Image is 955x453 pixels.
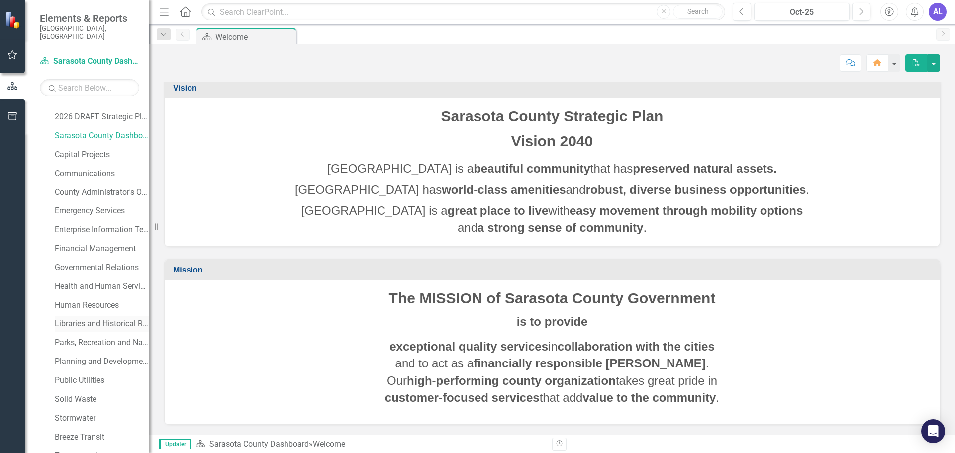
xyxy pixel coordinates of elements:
a: Capital Projects [55,149,149,161]
strong: financially responsible [PERSON_NAME] [474,357,706,370]
h3: Vision [173,84,935,92]
strong: is to provide [517,315,588,328]
a: Health and Human Services [55,281,149,292]
a: Sarasota County Dashboard [55,130,149,142]
a: Breeze Transit [55,432,149,443]
a: Public Utilities [55,375,149,386]
a: Sarasota County Dashboard [209,439,309,449]
strong: value to the community [582,391,716,404]
strong: a strong sense of community [477,221,643,234]
strong: high-performing county organization [407,374,616,387]
span: [GEOGRAPHIC_DATA] is a that has [327,162,776,175]
strong: collaboration with the cities [558,340,715,353]
a: Financial Management [55,243,149,255]
span: Search [687,7,709,15]
button: Search [673,5,723,19]
a: Human Resources [55,300,149,311]
div: Oct-25 [758,6,846,18]
span: Vision 2040 [511,133,593,149]
a: Parks, Recreation and Natural Resources [55,337,149,349]
a: Solid Waste [55,394,149,405]
span: Sarasota County Strategic Plan [441,108,664,124]
button: Oct-25 [754,3,850,21]
input: Search ClearPoint... [201,3,725,21]
a: Communications [55,168,149,180]
div: Welcome [313,439,345,449]
a: Libraries and Historical Resources [55,318,149,330]
span: Elements & Reports [40,12,139,24]
strong: exceptional quality services [389,340,548,353]
strong: easy movement through mobility options [570,204,803,217]
div: Welcome [215,31,293,43]
h3: Mission [173,266,935,274]
a: Governmental Relations [55,262,149,273]
span: [GEOGRAPHIC_DATA] is a with and . [301,204,803,234]
div: Open Intercom Messenger [921,419,945,443]
strong: great place to live [448,204,549,217]
span: Updater [159,439,191,449]
a: County Administrator's Office [55,187,149,198]
a: Sarasota County Dashboard [40,56,139,67]
strong: robust, diverse business opportunities [586,183,806,196]
button: AL [929,3,947,21]
small: [GEOGRAPHIC_DATA], [GEOGRAPHIC_DATA] [40,24,139,41]
a: Enterprise Information Technology [55,224,149,236]
input: Search Below... [40,79,139,96]
strong: preserved natural assets. [633,162,777,175]
span: in and to act as a . Our takes great pride in that add . [385,340,719,404]
a: Emergency Services [55,205,149,217]
span: [GEOGRAPHIC_DATA] has and . [295,183,809,196]
span: The MISSION of Sarasota County Government [389,290,716,306]
a: 2026 DRAFT Strategic Plan [55,111,149,123]
img: ClearPoint Strategy [5,11,22,29]
strong: world-class amenities [442,183,566,196]
strong: customer-focused services [385,391,540,404]
a: Stormwater [55,413,149,424]
strong: beautiful community [474,162,590,175]
a: Planning and Development Services [55,356,149,367]
div: » [195,439,545,450]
